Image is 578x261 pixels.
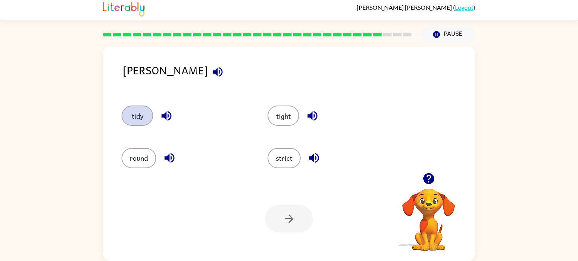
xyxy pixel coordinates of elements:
[421,26,475,43] button: Pause
[123,62,475,91] div: [PERSON_NAME]
[122,148,156,168] button: round
[357,4,475,11] div: ( )
[391,177,466,252] video: Your browser must support playing .mp4 files to use Literably. Please try using another browser.
[268,106,299,126] button: tight
[357,4,453,11] span: [PERSON_NAME] [PERSON_NAME]
[268,148,301,168] button: strict
[455,4,473,11] a: Logout
[122,106,153,126] button: tidy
